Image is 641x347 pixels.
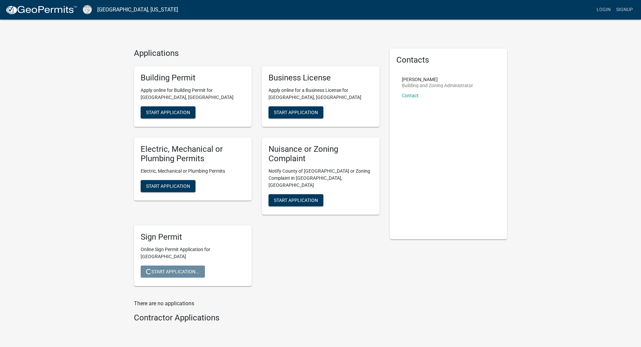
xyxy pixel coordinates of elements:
h5: Electric, Mechanical or Plumbing Permits [141,144,245,164]
p: [PERSON_NAME] [402,77,473,82]
a: Contact [402,93,419,98]
h5: Business License [269,73,373,83]
span: Start Application [274,109,318,115]
h5: Contacts [396,55,501,65]
wm-workflow-list-section: Applications [134,48,380,291]
span: Start Application [146,109,190,115]
span: Start Application [274,198,318,203]
wm-workflow-list-section: Contractor Applications [134,313,380,325]
p: Apply online for Building Permit for [GEOGRAPHIC_DATA], [GEOGRAPHIC_DATA] [141,87,245,101]
h5: Building Permit [141,73,245,83]
p: Notify County of [GEOGRAPHIC_DATA] or Zoning Complaint in [GEOGRAPHIC_DATA], [GEOGRAPHIC_DATA] [269,168,373,189]
span: Start Application [146,183,190,189]
h5: Nuisance or Zoning Complaint [269,144,373,164]
p: Online Sign Permit Application for [GEOGRAPHIC_DATA] [141,246,245,260]
span: Start Application... [146,269,200,274]
p: Building and Zoning Administrator [402,83,473,88]
button: Start Application [269,106,323,118]
a: Login [594,3,613,16]
p: Apply online for a Business License for [GEOGRAPHIC_DATA], [GEOGRAPHIC_DATA] [269,87,373,101]
img: Cook County, Georgia [83,5,92,14]
button: Start Application [269,194,323,206]
p: Electric, Mechanical or Plumbing Permits [141,168,245,175]
button: Start Application... [141,266,205,278]
p: There are no applications [134,300,380,308]
button: Start Application [141,106,195,118]
h5: Sign Permit [141,232,245,242]
h4: Contractor Applications [134,313,380,323]
button: Start Application [141,180,195,192]
h4: Applications [134,48,380,58]
a: [GEOGRAPHIC_DATA], [US_STATE] [97,4,178,15]
a: Signup [613,3,636,16]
